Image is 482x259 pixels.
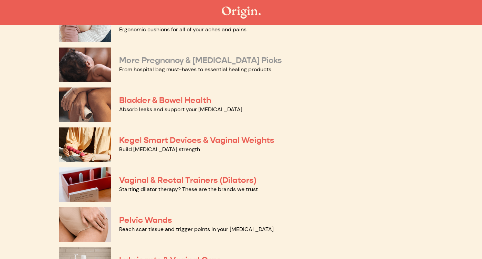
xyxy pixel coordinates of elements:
a: Starting dilator therapy? These are the brands we trust [119,186,258,193]
img: Bladder & Bowel Health [59,87,111,122]
a: Ergonomic cushions for all of your aches and pains [119,26,247,33]
a: Reach scar tissue and trigger points in your [MEDICAL_DATA] [119,226,274,233]
img: More Pregnancy & Postpartum Picks [59,48,111,82]
img: Kegel Smart Devices & Vaginal Weights [59,127,111,162]
a: Kegel Smart Devices & Vaginal Weights [119,135,274,145]
img: Vaginal & Rectal Trainers (Dilators) [59,167,111,202]
a: Bladder & Bowel Health [119,95,211,105]
a: More Pregnancy & [MEDICAL_DATA] Picks [119,55,282,65]
a: Vaginal & Rectal Trainers (Dilators) [119,175,256,185]
a: Build [MEDICAL_DATA] strength [119,146,200,153]
a: From hospital bag must-haves to essential healing products [119,66,271,73]
a: Pelvic Wands [119,215,172,225]
img: Pelvic Wands [59,207,111,242]
a: Absorb leaks and support your [MEDICAL_DATA] [119,106,242,113]
img: The Origin Shop [222,7,261,19]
